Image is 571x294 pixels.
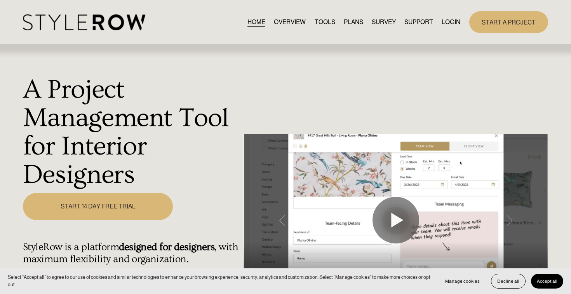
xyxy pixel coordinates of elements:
[23,75,239,189] h1: A Project Management Tool for Interior Designers
[497,278,519,284] span: Decline all
[373,197,419,243] button: Play
[247,17,265,27] a: HOME
[531,274,563,289] button: Accept all
[439,274,486,289] button: Manage cookies
[537,278,557,284] span: Accept all
[404,17,433,27] a: folder dropdown
[274,17,306,27] a: OVERVIEW
[23,241,239,265] h4: StyleRow is a platform , with maximum flexibility and organization.
[372,17,396,27] a: SURVEY
[469,11,548,33] a: START A PROJECT
[8,274,432,288] p: Select “Accept all” to agree to our use of cookies and similar technologies to enhance your brows...
[344,17,363,27] a: PLANS
[23,193,173,220] a: START 14 DAY FREE TRIAL
[404,17,433,27] span: SUPPORT
[442,17,460,27] a: LOGIN
[119,241,214,253] strong: designed for designers
[491,274,526,289] button: Decline all
[315,17,335,27] a: TOOLS
[445,278,480,284] span: Manage cookies
[23,14,145,30] img: StyleRow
